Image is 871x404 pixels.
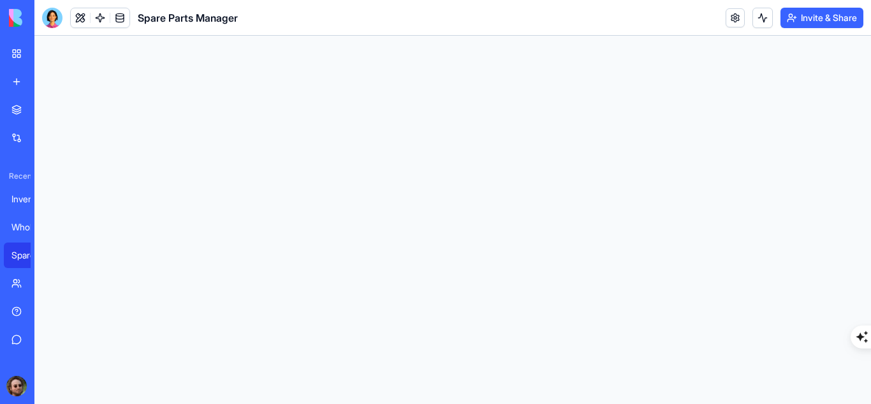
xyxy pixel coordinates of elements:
[11,193,47,206] div: Inventory Manager
[4,243,55,268] a: Spare Parts Manager
[138,10,238,26] span: Spare Parts Manager
[6,376,27,396] img: ACg8ocLOzJOMfx9isZ1m78W96V-9B_-F0ZO2mgTmhXa4GGAzbULkhUdz=s96-c
[4,214,55,240] a: Wholesale Order Manager
[11,221,47,234] div: Wholesale Order Manager
[9,9,88,27] img: logo
[4,186,55,212] a: Inventory Manager
[780,8,863,28] button: Invite & Share
[11,249,47,262] div: Spare Parts Manager
[4,171,31,181] span: Recent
